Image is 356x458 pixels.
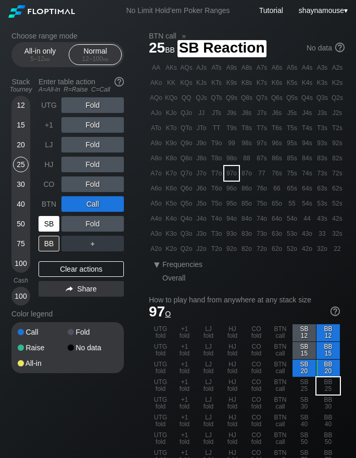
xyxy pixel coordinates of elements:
[164,151,179,166] div: K8o
[285,181,299,196] div: 65s
[285,241,299,256] div: 52o
[239,226,254,241] div: 83o
[316,377,340,395] div: BB 25
[300,211,314,226] div: 44
[285,211,299,226] div: 54o
[224,241,239,256] div: 92o
[255,151,269,166] div: 87s
[255,60,269,75] div: A7s
[316,395,340,412] div: BB 30
[164,106,179,120] div: KJo
[270,211,284,226] div: 64o
[7,86,34,93] div: Tourney
[315,151,329,166] div: 83s
[173,395,196,412] div: +1 fold
[270,181,284,196] div: 66
[293,324,316,341] div: SB 12
[221,413,244,430] div: HJ fold
[39,117,59,133] div: +1
[39,196,59,212] div: BTN
[270,241,284,256] div: 62o
[209,60,224,75] div: ATs
[61,97,124,113] div: Fold
[224,60,239,75] div: A9s
[221,342,244,359] div: HJ fold
[13,216,29,232] div: 50
[209,196,224,211] div: T5o
[269,430,292,448] div: BTN call
[61,157,124,172] div: Fold
[149,226,163,241] div: A3o
[39,216,59,232] div: SB
[71,45,119,65] div: Normal
[315,91,329,105] div: Q3s
[209,91,224,105] div: QTs
[255,226,269,241] div: 73o
[221,324,244,341] div: HJ fold
[68,328,118,336] div: Fold
[194,196,209,211] div: J5o
[245,360,268,377] div: CO fold
[165,43,175,55] span: bb
[330,166,345,181] div: 72s
[316,360,340,377] div: BB 20
[285,60,299,75] div: A5s
[197,395,220,412] div: LJ fold
[13,176,29,192] div: 30
[177,40,266,57] span: SB Reaction
[239,181,254,196] div: 86o
[8,5,75,18] img: Floptimal logo
[245,430,268,448] div: CO fold
[293,377,316,395] div: SB 25
[330,60,345,75] div: A2s
[164,211,179,226] div: K4o
[164,241,179,256] div: K2o
[239,166,254,181] div: 87o
[162,274,195,282] div: Overall
[270,196,284,211] div: 65o
[209,106,224,120] div: JTs
[179,226,194,241] div: Q3o
[300,106,314,120] div: J4s
[149,91,163,105] div: AQo
[300,151,314,166] div: 84s
[61,117,124,133] div: Fold
[179,91,194,105] div: QQ
[149,413,172,430] div: UTG fold
[224,136,239,150] div: 99
[224,151,239,166] div: 98o
[179,136,194,150] div: Q9o
[13,196,29,212] div: 40
[149,196,163,211] div: A5o
[209,75,224,90] div: KTs
[209,211,224,226] div: T4o
[239,241,254,256] div: 82o
[149,360,172,377] div: UTG fold
[179,151,194,166] div: Q8o
[270,75,284,90] div: K6s
[239,106,254,120] div: J8s
[18,328,68,336] div: Call
[269,324,292,341] div: BTN call
[315,181,329,196] div: 63s
[224,91,239,105] div: Q9s
[300,136,314,150] div: 94s
[173,413,196,430] div: +1 fold
[330,75,345,90] div: K2s
[149,395,172,412] div: UTG fold
[293,360,316,377] div: SB 20
[149,106,163,120] div: AJo
[149,296,340,304] h2: How to play hand from anywhere at any stack size
[330,91,345,105] div: Q2s
[149,121,163,135] div: ATo
[224,75,239,90] div: K9s
[315,121,329,135] div: T3s
[330,106,345,120] div: J2s
[255,136,269,150] div: 97s
[149,342,172,359] div: UTG fold
[300,181,314,196] div: 64s
[255,121,269,135] div: T7s
[270,166,284,181] div: 76s
[270,226,284,241] div: 63o
[209,136,224,150] div: T9o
